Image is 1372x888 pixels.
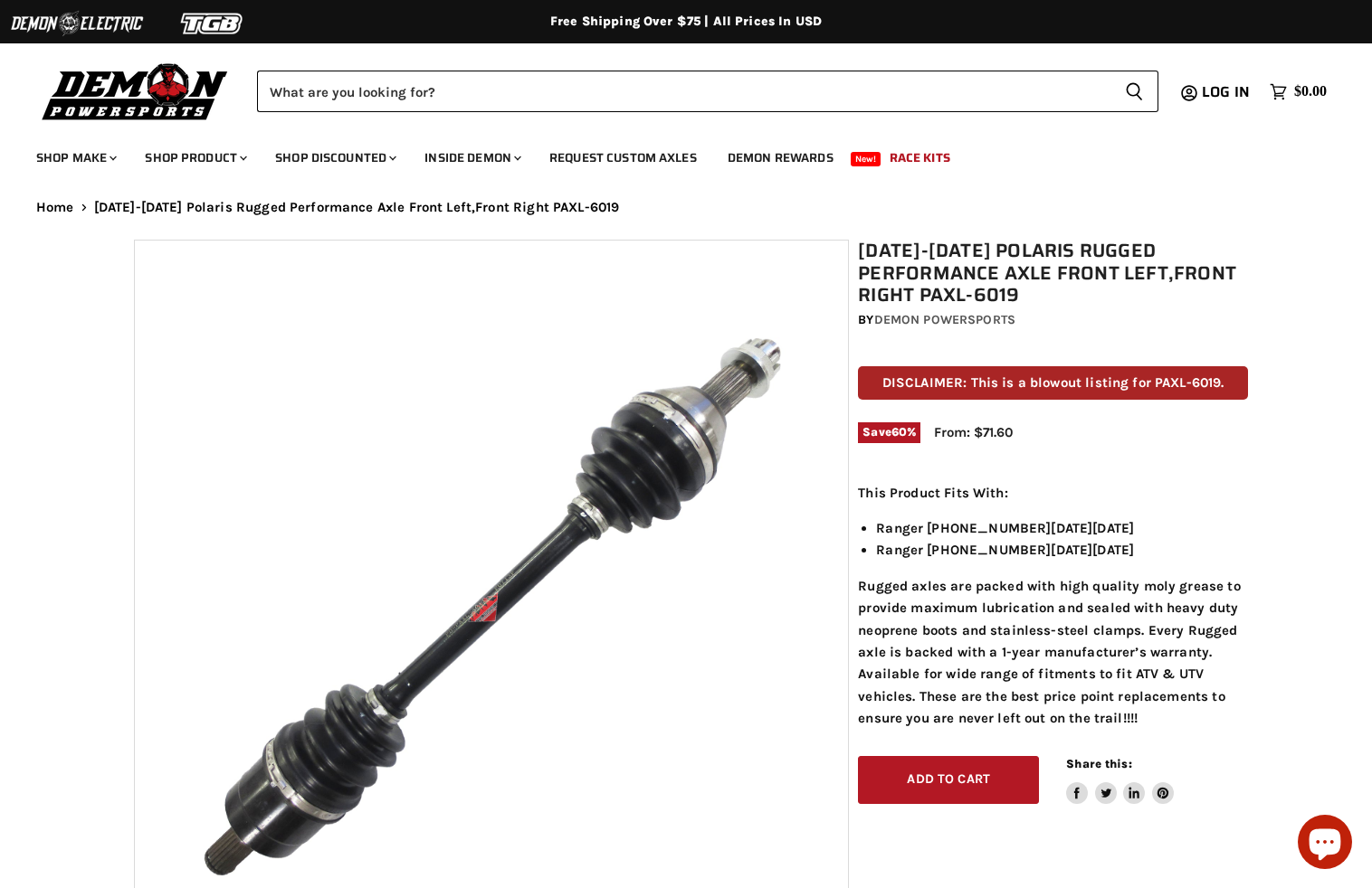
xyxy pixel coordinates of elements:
[411,139,532,176] a: Inside Demon
[1292,815,1358,874] inbox-online-store-chat: Shopify online store chat
[876,517,1248,539] li: Ranger [PHONE_NUMBER][DATE][DATE]
[858,310,1248,330] div: by
[536,139,710,176] a: Request Custom Axles
[257,71,1110,112] input: Search
[36,59,234,123] img: Demon Powersports
[131,139,258,176] a: Shop Product
[858,366,1248,400] p: DISCLAIMER: This is a blowout listing for PAXL-6019.
[714,139,847,176] a: Demon Rewards
[1194,84,1261,100] a: Log in
[94,200,620,215] span: [DATE]-[DATE] Polaris Rugged Performance Axle Front Left,Front Right PAXL-6019
[934,424,1013,440] span: From: $71.60
[891,425,907,439] span: 60
[907,771,990,787] span: Add to cart
[1294,83,1327,100] span: $0.00
[145,6,281,41] img: TGB Logo 2
[876,539,1248,561] li: Ranger [PHONE_NUMBER][DATE][DATE]
[23,132,1322,176] ul: Main menu
[1202,80,1250,103] span: Log in
[858,240,1248,307] h1: [DATE]-[DATE] Polaris Rugged Performance Axle Front Left,Front Right PAXL-6019
[858,422,920,442] span: Save %
[9,6,145,41] img: Demon Electric Logo 2
[876,139,964,176] a: Race Kits
[851,152,881,166] span: New!
[262,139,407,176] a: Shop Discounted
[257,71,1158,112] form: Product
[1066,756,1174,804] aside: Share this:
[858,482,1248,730] div: Rugged axles are packed with high quality moly grease to provide maximum lubrication and sealed w...
[858,756,1039,804] button: Add to cart
[23,139,128,176] a: Shop Make
[1066,757,1131,770] span: Share this:
[1261,79,1336,105] a: $0.00
[874,312,1015,327] a: Demon Powersports
[858,482,1248,504] p: This Product Fits With:
[36,200,74,215] a: Home
[1110,71,1158,112] button: Search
